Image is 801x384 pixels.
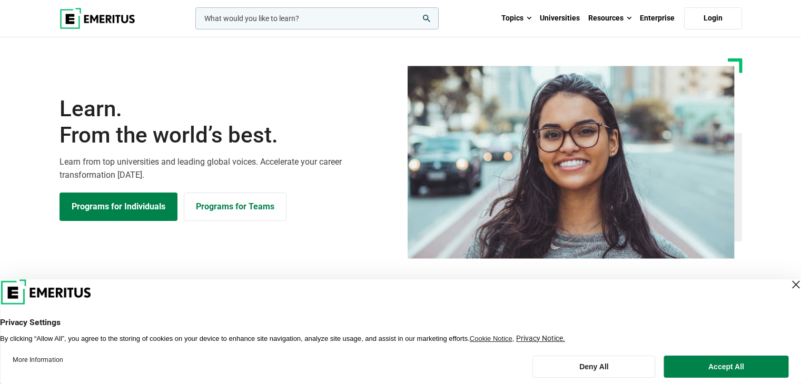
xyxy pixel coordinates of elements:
span: From the world’s best. [60,122,394,148]
h1: Learn. [60,96,394,149]
p: Learn from top universities and leading global voices. Accelerate your career transformation [DATE]. [60,155,394,182]
a: Explore Programs [60,193,177,221]
input: woocommerce-product-search-field-0 [195,7,439,29]
a: Login [684,7,742,29]
a: Explore for Business [184,193,286,221]
img: Learn from the world's best [408,66,735,259]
